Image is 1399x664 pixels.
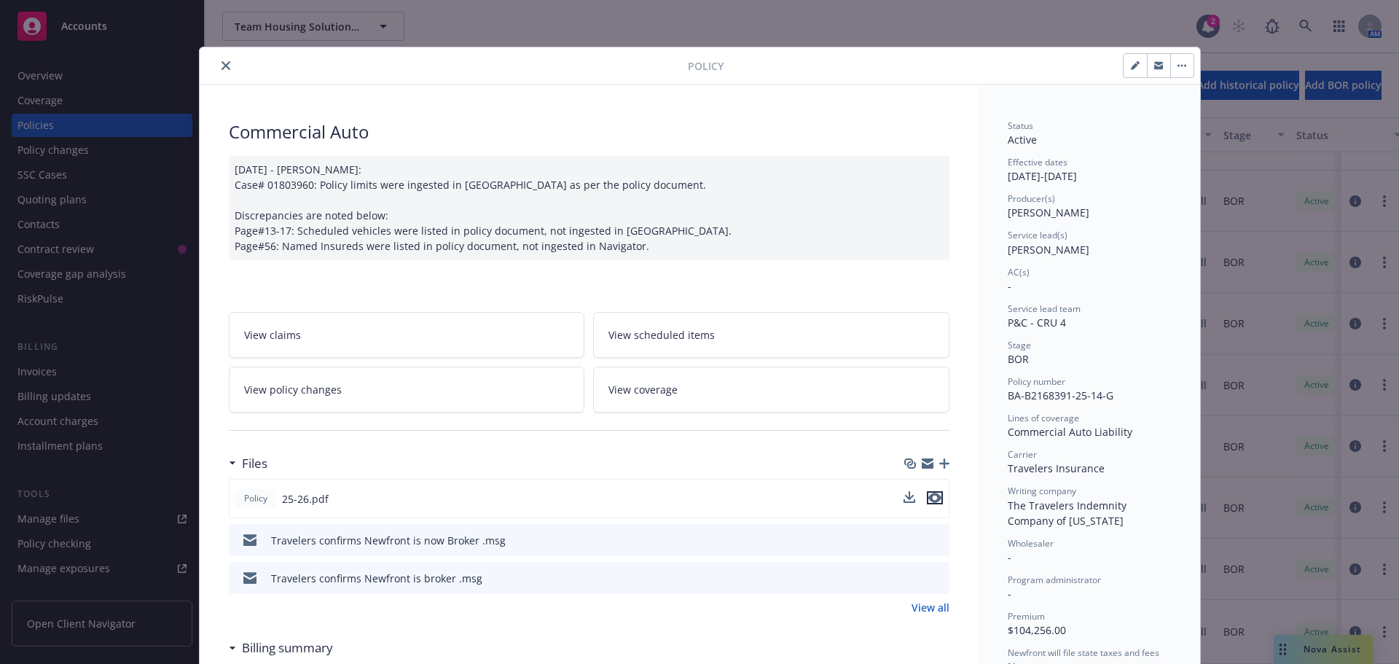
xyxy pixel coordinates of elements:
button: preview file [927,491,943,507]
span: Service lead(s) [1008,229,1067,241]
span: View policy changes [244,382,342,397]
span: [PERSON_NAME] [1008,206,1089,219]
button: preview file [930,533,944,548]
span: Newfront will file state taxes and fees [1008,647,1159,659]
span: - [1008,279,1011,293]
h3: Billing summary [242,638,333,657]
div: [DATE] - [DATE] [1008,156,1171,184]
span: Policy [241,492,270,505]
h3: Files [242,454,267,473]
span: BA-B2168391-25-14-G [1008,388,1113,402]
span: Program administrator [1008,574,1101,586]
a: View coverage [593,367,949,413]
a: View scheduled items [593,312,949,358]
button: download file [904,491,915,507]
span: View claims [244,327,301,343]
span: Service lead team [1008,302,1081,315]
button: download file [904,491,915,503]
div: Commercial Auto [229,120,949,144]
div: Commercial Auto Liability [1008,424,1171,440]
div: Travelers confirms Newfront is now Broker .msg [271,533,506,548]
button: download file [907,571,919,586]
span: BOR [1008,352,1029,366]
button: close [217,57,235,74]
span: Policy [688,58,724,74]
span: Active [1008,133,1037,147]
span: AC(s) [1008,266,1030,278]
span: - [1008,587,1011,601]
div: Files [229,454,267,473]
span: - [1008,550,1011,564]
span: $104,256.00 [1008,623,1066,637]
span: 25-26.pdf [282,491,329,507]
span: View scheduled items [608,327,715,343]
span: View coverage [608,382,678,397]
a: View all [912,600,949,615]
div: [DATE] - [PERSON_NAME]: Case# 01803960: Policy limits were ingested in [GEOGRAPHIC_DATA] as per t... [229,156,949,259]
span: Stage [1008,339,1031,351]
span: Policy number [1008,375,1065,388]
div: Travelers confirms Newfront is broker .msg [271,571,482,586]
span: Writing company [1008,485,1076,497]
span: Lines of coverage [1008,412,1079,424]
span: Wholesaler [1008,537,1054,550]
span: Travelers Insurance [1008,461,1105,475]
a: View claims [229,312,585,358]
button: download file [907,533,919,548]
span: P&C - CRU 4 [1008,316,1066,329]
button: preview file [927,491,943,504]
span: Carrier [1008,448,1037,461]
span: Effective dates [1008,156,1067,168]
div: Billing summary [229,638,333,657]
a: View policy changes [229,367,585,413]
span: [PERSON_NAME] [1008,243,1089,257]
span: Status [1008,120,1033,132]
span: Producer(s) [1008,192,1055,205]
span: The Travelers Indemnity Company of [US_STATE] [1008,499,1129,528]
button: preview file [930,571,944,586]
span: Premium [1008,610,1045,622]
